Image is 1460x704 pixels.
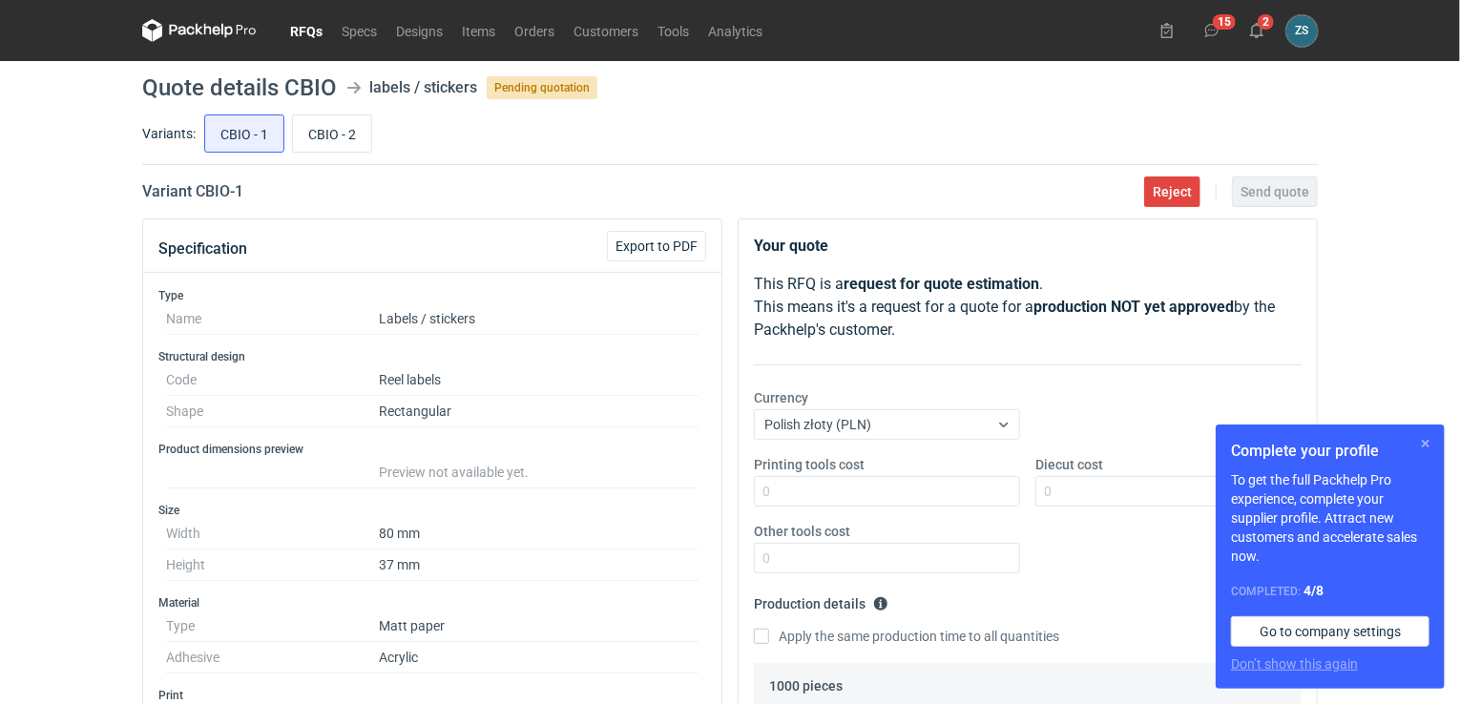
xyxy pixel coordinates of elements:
h2: Variant CBIO - 1 [142,180,243,203]
h1: Quote details CBIO [142,76,337,99]
button: ZS [1286,15,1318,47]
p: This RFQ is a . This means it's a request for a quote for a by the Packhelp's customer. [754,273,1302,342]
button: 2 [1241,15,1272,46]
span: Polish złoty (PLN) [764,417,871,432]
label: CBIO - 2 [292,114,372,153]
dd: 37 mm [379,549,699,581]
dt: Width [166,518,379,549]
h3: Size [158,503,706,518]
dd: Labels / stickers [379,303,699,335]
a: Tools [648,19,699,42]
a: Orders [505,19,564,42]
input: 0 [1035,476,1302,507]
button: Send quote [1232,176,1318,207]
span: Send quote [1241,185,1309,198]
dd: Acrylic [379,642,699,673]
label: Other tools cost [754,522,850,541]
dd: Rectangular [379,396,699,427]
h3: Material [158,595,706,611]
h3: Product dimensions preview [158,442,706,457]
legend: 1000 pieces [769,671,843,694]
svg: Packhelp Pro [142,19,257,42]
button: 15 [1197,15,1227,46]
strong: production NOT yet approved [1033,298,1234,316]
span: Pending quotation [487,76,597,99]
dt: Adhesive [166,642,379,673]
span: Reject [1153,185,1192,198]
strong: 4 / 8 [1304,583,1324,598]
button: Reject [1144,176,1200,207]
label: CBIO - 1 [204,114,284,153]
a: Items [452,19,505,42]
dt: Type [166,611,379,642]
dt: Name [166,303,379,335]
button: Don’t show this again [1231,654,1358,673]
a: Analytics [699,19,772,42]
a: Specs [332,19,386,42]
a: RFQs [281,19,332,42]
span: Export to PDF [615,239,698,253]
a: Customers [564,19,648,42]
button: Specification [158,226,247,272]
label: Apply the same production time to all quantities [754,627,1059,646]
div: labels / stickers [369,76,477,99]
a: Designs [386,19,452,42]
h3: Type [158,288,706,303]
h1: Complete your profile [1231,440,1429,463]
dt: Height [166,549,379,581]
h3: Structural design [158,349,706,364]
div: Zuzanna Szygenda [1286,15,1318,47]
label: Variants: [142,124,196,143]
input: 0 [754,543,1020,573]
dd: Matt paper [379,611,699,642]
label: Printing tools cost [754,455,865,474]
strong: Your quote [754,237,828,255]
dd: Reel labels [379,364,699,396]
div: Completed: [1231,581,1429,601]
h3: Print [158,688,706,703]
button: Export to PDF [607,231,706,261]
p: To get the full Packhelp Pro experience, complete your supplier profile. Attract new customers an... [1231,470,1429,566]
label: Currency [754,388,808,407]
dd: 80 mm [379,518,699,549]
input: 0 [754,476,1020,507]
legend: Production details [754,589,888,611]
button: Skip for now [1414,432,1437,455]
strong: request for quote estimation [844,275,1039,293]
label: Diecut cost [1035,455,1103,474]
span: Preview not available yet. [379,465,529,480]
dt: Shape [166,396,379,427]
dt: Code [166,364,379,396]
a: Go to company settings [1231,616,1429,647]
